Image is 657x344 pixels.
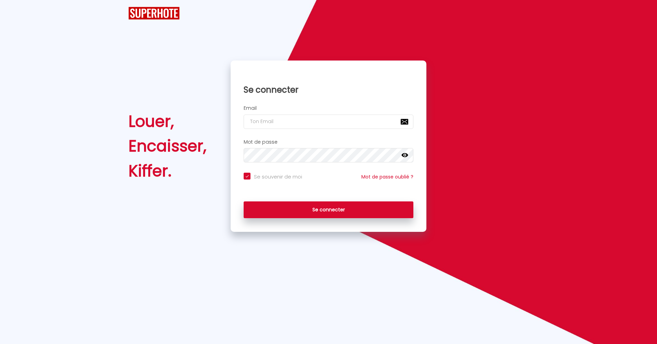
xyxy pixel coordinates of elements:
img: SuperHote logo [128,7,180,19]
a: Mot de passe oublié ? [361,173,413,180]
h2: Email [244,105,413,111]
h1: Se connecter [244,84,413,95]
button: Se connecter [244,201,413,219]
div: Encaisser, [128,134,206,158]
h2: Mot de passe [244,139,413,145]
div: Kiffer. [128,159,206,183]
input: Ton Email [244,115,413,129]
div: Louer, [128,109,206,134]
